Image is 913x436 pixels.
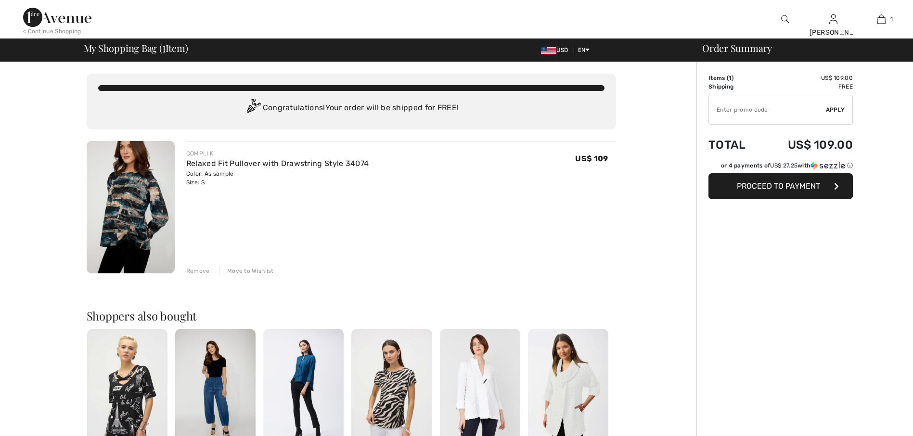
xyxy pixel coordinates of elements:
[186,159,369,168] a: Relaxed Fit Pullover with Drawstring Style 34074
[162,41,166,53] span: 1
[829,13,837,25] img: My Info
[761,128,853,161] td: US$ 109.00
[729,75,732,81] span: 1
[708,74,761,82] td: Items ( )
[761,74,853,82] td: US$ 109.00
[770,162,797,169] span: US$ 27.25
[761,82,853,91] td: Free
[186,149,369,158] div: COMPLI K
[709,95,826,124] input: Promo code
[23,8,91,27] img: 1ère Avenue
[578,47,590,53] span: EN
[810,27,857,38] div: [PERSON_NAME]
[810,161,845,170] img: Sezzle
[708,82,761,91] td: Shipping
[826,105,845,114] span: Apply
[858,13,905,25] a: 1
[691,43,907,53] div: Order Summary
[84,43,188,53] span: My Shopping Bag ( Item)
[87,310,616,321] h2: Shoppers also bought
[829,14,837,24] a: Sign In
[708,173,853,199] button: Proceed to Payment
[708,128,761,161] td: Total
[541,47,556,54] img: US Dollar
[737,181,820,191] span: Proceed to Payment
[87,141,175,273] img: Relaxed Fit Pullover with Drawstring Style 34074
[186,169,369,187] div: Color: As sample Size: S
[244,99,263,118] img: Congratulation2.svg
[219,267,274,275] div: Move to Wishlist
[890,15,893,24] span: 1
[708,161,853,173] div: or 4 payments ofUS$ 27.25withSezzle Click to learn more about Sezzle
[23,27,81,36] div: < Continue Shopping
[575,154,608,163] span: US$ 109
[721,161,853,170] div: or 4 payments of with
[541,47,572,53] span: USD
[781,13,789,25] img: search the website
[877,13,886,25] img: My Bag
[98,99,604,118] div: Congratulations! Your order will be shipped for FREE!
[186,267,210,275] div: Remove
